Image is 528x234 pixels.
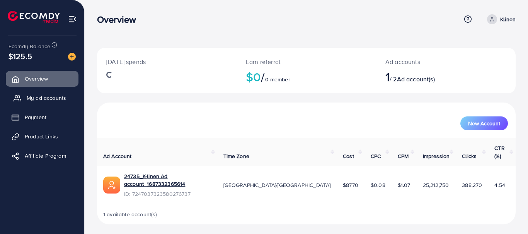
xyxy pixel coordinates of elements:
[9,42,50,50] span: Ecomdy Balance
[103,177,120,194] img: ic-ads-acc.e4c84228.svg
[6,129,78,144] a: Product Links
[223,181,331,189] span: [GEOGRAPHIC_DATA]/[GEOGRAPHIC_DATA]
[246,57,367,66] p: Earn referral
[371,152,381,160] span: CPC
[27,94,66,102] span: My ad accounts
[6,148,78,163] a: Affiliate Program
[68,53,76,61] img: image
[25,133,58,140] span: Product Links
[460,116,508,130] button: New Account
[494,144,504,160] span: CTR (%)
[462,152,477,160] span: Clicks
[25,75,48,82] span: Overview
[124,172,211,188] a: 24735_K-linen Ad account_1687332365614
[398,152,409,160] span: CPM
[500,15,516,24] p: Klinen
[468,121,500,126] span: New Account
[223,152,249,160] span: Time Zone
[423,152,450,160] span: Impression
[462,181,482,189] span: 388,270
[25,152,66,160] span: Affiliate Program
[103,152,132,160] span: Ad Account
[343,152,354,160] span: Cost
[6,109,78,125] a: Payment
[246,69,367,84] h2: $0
[494,181,505,189] span: 4.54
[25,113,46,121] span: Payment
[103,210,157,218] span: 1 available account(s)
[371,181,385,189] span: $0.08
[6,71,78,86] a: Overview
[9,51,32,62] span: $125.5
[6,90,78,106] a: My ad accounts
[398,181,410,189] span: $1.07
[124,190,211,198] span: ID: 7247037323580276737
[68,15,77,24] img: menu
[8,11,60,23] img: logo
[343,181,358,189] span: $8770
[265,76,290,83] span: 0 member
[106,57,227,66] p: [DATE] spends
[261,68,265,86] span: /
[397,75,435,83] span: Ad account(s)
[385,69,472,84] h2: / 2
[385,57,472,66] p: Ad accounts
[484,14,516,24] a: Klinen
[385,68,390,86] span: 1
[97,14,142,25] h3: Overview
[423,181,449,189] span: 25,212,750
